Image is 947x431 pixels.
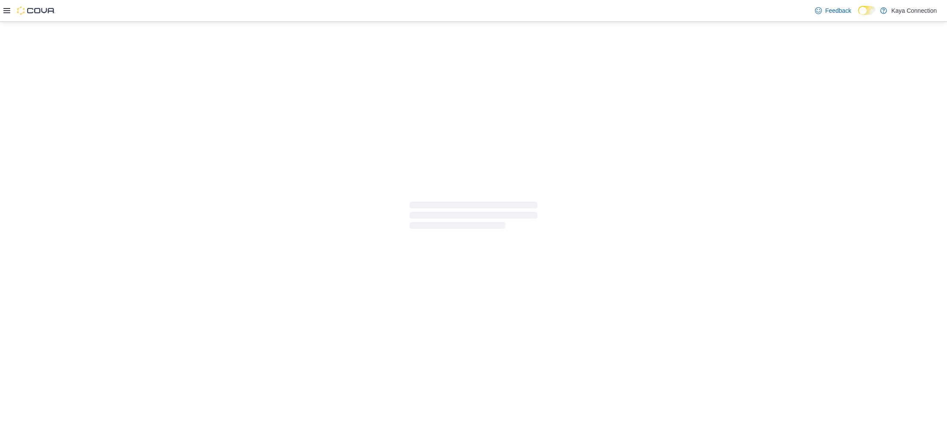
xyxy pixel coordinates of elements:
[858,6,876,15] input: Dark Mode
[17,6,55,15] img: Cova
[891,6,937,16] p: Kaya Connection
[812,2,855,19] a: Feedback
[410,203,537,231] span: Loading
[825,6,851,15] span: Feedback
